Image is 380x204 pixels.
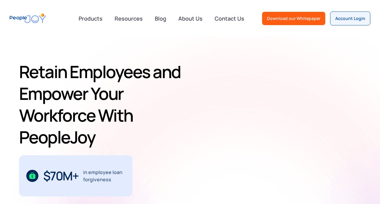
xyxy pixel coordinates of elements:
[330,12,370,25] a: Account Login
[267,15,320,21] div: Download our Whitepaper
[43,171,79,181] div: $70M+
[111,12,146,25] a: Resources
[151,12,170,25] a: Blog
[19,61,194,148] h1: Retain Employees and Empower Your Workforce With PeopleJoy
[262,12,325,25] a: Download our Whitepaper
[83,169,125,183] div: in employee loan forgiveness
[335,15,365,21] div: Account Login
[211,12,248,25] a: Contact Us
[175,12,206,25] a: About Us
